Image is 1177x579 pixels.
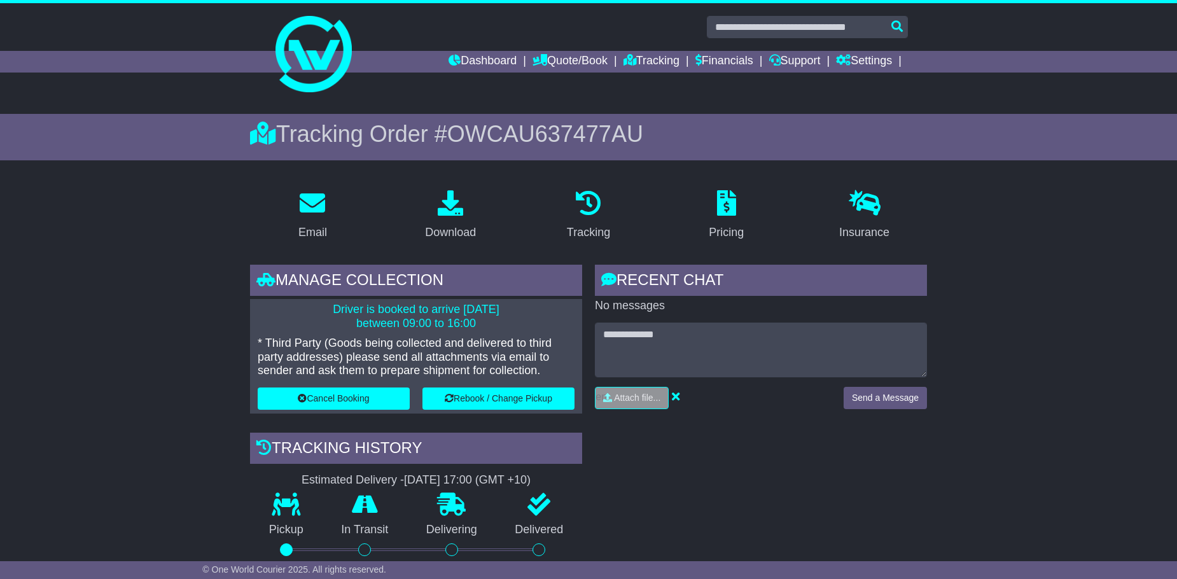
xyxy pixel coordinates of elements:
a: Quote/Book [533,51,608,73]
a: Settings [836,51,892,73]
div: [DATE] 17:00 (GMT +10) [404,473,531,487]
p: Driver is booked to arrive [DATE] between 09:00 to 16:00 [258,303,575,330]
p: No messages [595,299,927,313]
a: Tracking [623,51,679,73]
button: Cancel Booking [258,387,410,410]
a: Financials [695,51,753,73]
a: Download [417,186,484,246]
a: Tracking [559,186,618,246]
div: Pricing [709,224,744,241]
a: Email [290,186,335,246]
div: Email [298,224,327,241]
div: Download [425,224,476,241]
div: Tracking [567,224,610,241]
div: Tracking Order # [250,120,927,148]
a: Dashboard [449,51,517,73]
a: Insurance [831,186,898,246]
span: OWCAU637477AU [447,121,643,147]
button: Rebook / Change Pickup [422,387,575,410]
p: * Third Party (Goods being collected and delivered to third party addresses) please send all atta... [258,337,575,378]
div: Estimated Delivery - [250,473,582,487]
p: In Transit [323,523,408,537]
a: Support [769,51,821,73]
button: Send a Message [844,387,927,409]
p: Delivered [496,523,583,537]
div: RECENT CHAT [595,265,927,299]
a: Pricing [700,186,752,246]
span: © One World Courier 2025. All rights reserved. [202,564,386,575]
div: Manage collection [250,265,582,299]
p: Delivering [407,523,496,537]
div: Insurance [839,224,889,241]
p: Pickup [250,523,323,537]
div: Tracking history [250,433,582,467]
